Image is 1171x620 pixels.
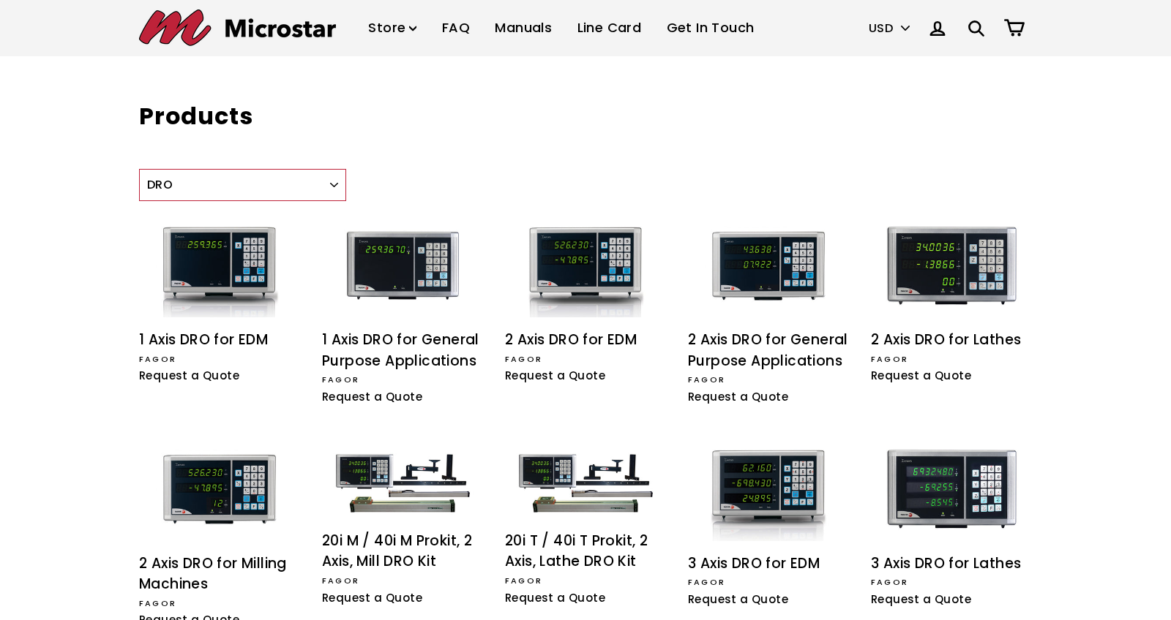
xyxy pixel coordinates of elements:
[322,330,483,371] div: 1 Axis DRO for General Purpose Applications
[871,553,1032,575] div: 3 Axis DRO for Lathes
[688,591,788,607] span: Request a Quote
[139,353,300,366] div: Fagor
[139,597,300,610] div: Fagor
[692,439,845,540] img: 3 Axis DRO for EDM
[326,439,479,519] img: 20i M / 40i M Prokit, 2 Axis, Mill DRO Kit
[505,353,666,366] div: Fagor
[871,368,971,383] span: Request a Quote
[263,223,311,246] span: Quick view
[509,216,662,317] img: 2 Axis DRO for EDM
[322,374,483,387] div: Fagor
[263,446,311,469] span: Quick view
[812,223,860,246] span: Quick view
[509,439,662,519] img: 20i T / 40i T Prokit, 2 Axis, Lathe DRO Kit
[505,368,605,383] span: Request a Quote
[431,7,481,50] a: FAQ
[322,575,483,588] div: Fagor
[505,439,666,610] a: 20i T / 40i T Prokit, 2 Axis, Lathe DRO Kit 20i T / 40i T Prokit, 2 Axis, Lathe DRO Kit Fagor Req...
[688,216,849,409] a: 2 Axis DRO for General Purpose Applications 2 Axis DRO for General Purpose Applications Fagor Req...
[484,7,563,50] a: Manuals
[139,553,300,595] div: 2 Axis DRO for Milling Machines
[143,439,296,540] img: 2 Axis DRO for Milling Machines
[322,590,422,605] span: Request a Quote
[629,223,677,246] span: Quick view
[871,216,1032,389] a: 2 Axis DRO for Lathes 2 Axis DRO for Lathes Fagor Request a Quote
[357,7,765,50] ul: Primary
[871,591,971,607] span: Request a Quote
[326,216,479,317] img: 1 Axis DRO for General Purpose Applications
[505,590,605,605] span: Request a Quote
[629,446,677,469] span: Quick view
[505,216,666,389] a: 2 Axis DRO for EDM 2 Axis DRO for EDM Fagor Request a Quote
[871,576,1032,589] div: Fagor
[995,446,1043,469] span: Quick view
[357,7,427,50] a: Store
[688,330,849,371] div: 2 Axis DRO for General Purpose Applications
[812,446,860,469] span: Quick view
[692,216,845,317] img: 2 Axis DRO for General Purpose Applications
[322,439,483,610] a: 20i M / 40i M Prokit, 2 Axis, Mill DRO Kit 20i M / 40i M Prokit, 2 Axis, Mill DRO Kit Fagor Reque...
[871,330,1032,351] div: 2 Axis DRO for Lathes
[871,353,1032,366] div: Fagor
[322,216,483,409] a: 1 Axis DRO for General Purpose Applications 1 Axis DRO for General Purpose Applications Fagor Req...
[139,368,239,383] span: Request a Quote
[688,576,849,589] div: Fagor
[505,330,666,351] div: 2 Axis DRO for EDM
[446,446,494,469] span: Quick view
[566,7,653,50] a: Line Card
[322,531,483,572] div: 20i M / 40i M Prokit, 2 Axis, Mill DRO Kit
[871,439,1032,612] a: 3 Axis DRO for Lathes 3 Axis DRO for Lathes Fagor Request a Quote
[322,389,422,404] span: Request a Quote
[995,223,1043,246] span: Quick view
[875,439,1028,540] img: 3 Axis DRO for Lathes
[143,216,296,317] img: 1 Axis DRO for EDM
[688,374,849,387] div: Fagor
[446,223,494,246] span: Quick view
[688,553,849,575] div: 3 Axis DRO for EDM
[688,439,849,612] a: 3 Axis DRO for EDM 3 Axis DRO for EDM Fagor Request a Quote
[875,216,1028,317] img: 2 Axis DRO for Lathes
[688,389,788,404] span: Request a Quote
[139,100,1032,133] h1: Products
[139,216,300,389] a: 1 Axis DRO for EDM 1 Axis DRO for EDM Fagor Request a Quote
[139,10,336,46] img: Microstar Electronics
[139,330,300,351] div: 1 Axis DRO for EDM
[505,575,666,588] div: Fagor
[505,531,666,572] div: 20i T / 40i T Prokit, 2 Axis, Lathe DRO Kit
[656,7,766,50] a: Get In Touch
